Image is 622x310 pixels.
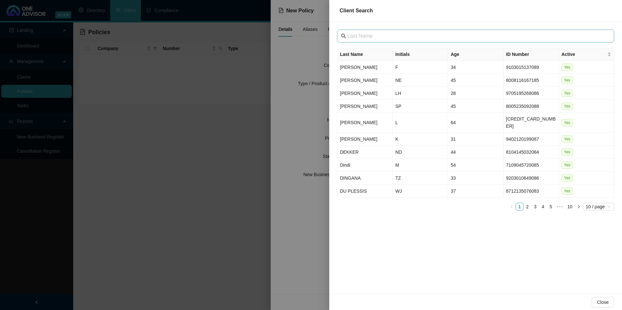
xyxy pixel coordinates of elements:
span: Yes [561,119,573,126]
span: Yes [561,149,573,156]
td: 7109045720085 [504,159,559,172]
td: Dindi [337,159,393,172]
span: Yes [561,187,573,195]
td: 9705195268086 [504,87,559,100]
td: [PERSON_NAME] [337,113,393,133]
td: K [393,133,448,146]
td: NE [393,74,448,87]
span: 31 [451,136,456,142]
span: Yes [561,103,573,110]
li: 4 [539,203,547,211]
td: [PERSON_NAME] [337,74,393,87]
li: Previous Page [508,203,516,211]
span: Client Search [340,8,373,13]
button: Close [592,297,614,307]
th: ID Number [504,48,559,61]
span: Yes [561,161,573,169]
span: 54 [451,162,456,168]
span: Close [597,299,609,306]
th: Last Name [337,48,393,61]
td: [PERSON_NAME] [337,100,393,113]
span: right [577,205,581,209]
li: Next 5 Pages [555,203,565,211]
span: Yes [561,174,573,182]
a: 1 [516,203,523,210]
td: SP [393,100,448,113]
li: 3 [531,203,539,211]
span: Yes [561,64,573,71]
a: 10 [565,203,575,210]
a: 2 [524,203,531,210]
td: M [393,159,448,172]
button: left [508,203,516,211]
li: 10 [565,203,575,211]
li: 1 [516,203,523,211]
span: 37 [451,188,456,194]
td: ND [393,146,448,159]
span: ••• [555,203,565,211]
span: 33 [451,175,456,181]
span: Yes [561,90,573,97]
td: WJ [393,185,448,198]
li: Next Page [575,203,583,211]
th: Initials [393,48,448,61]
a: 4 [539,203,547,210]
td: TZ [393,172,448,185]
span: Yes [561,77,573,84]
span: 45 [451,104,456,109]
span: Active [561,51,606,58]
td: 9402120199087 [504,133,559,146]
span: Yes [561,136,573,143]
td: L [393,113,448,133]
span: 44 [451,149,456,155]
span: 45 [451,78,456,83]
td: [PERSON_NAME] [337,61,393,74]
button: right [575,203,583,211]
span: search [341,33,346,39]
td: LH [393,87,448,100]
td: [CREDIT_CARD_NUMBER] [504,113,559,133]
td: 8005235092088 [504,100,559,113]
td: DINGANA [337,172,393,185]
span: left [510,205,514,209]
td: 8712135076083 [504,185,559,198]
td: F [393,61,448,74]
th: Age [448,48,503,61]
td: 9203010649086 [504,172,559,185]
span: 10 / page [586,203,612,210]
a: 3 [532,203,539,210]
input: Last Name [347,32,605,40]
td: [PERSON_NAME] [337,133,393,146]
td: DEKKER [337,146,393,159]
a: 5 [547,203,554,210]
span: 28 [451,91,456,96]
td: 8008116167185 [504,74,559,87]
td: DU PLESSIS [337,185,393,198]
td: 9103015137089 [504,61,559,74]
th: Active [559,48,614,61]
td: [PERSON_NAME] [337,87,393,100]
span: 34 [451,65,456,70]
span: 64 [451,120,456,125]
div: Page Size [583,203,614,211]
td: 8104145032084 [504,146,559,159]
